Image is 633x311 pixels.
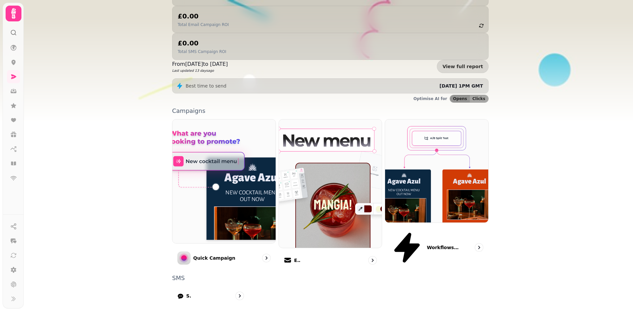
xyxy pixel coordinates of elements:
p: Workflows (coming soon) [427,244,460,251]
p: Optimise AI for [413,96,447,101]
p: Campaigns [172,108,489,114]
button: Clicks [470,95,488,102]
svg: go to [369,257,376,264]
p: SMS [186,293,191,299]
img: Quick Campaign [172,119,276,243]
p: Email [294,257,301,264]
p: Last updated 13 days ago [172,68,228,73]
p: Best time to send [186,83,226,89]
a: Quick CampaignQuick Campaign [172,119,276,270]
button: refresh [476,20,487,31]
p: Quick Campaign [193,255,235,261]
a: EmailEmail [279,119,382,270]
h2: £0.00 [178,39,226,48]
span: [DATE] 1PM GMT [439,83,483,89]
svg: go to [476,244,482,251]
img: Workflows (coming soon) [385,119,488,222]
span: Opens [453,97,467,101]
button: Opens [450,95,470,102]
svg: go to [236,293,243,299]
p: Total Email Campaign ROI [178,22,229,27]
p: Total SMS Campaign ROI [178,49,226,54]
a: SMS [172,286,249,305]
h2: £0.00 [178,12,229,21]
a: View full report [437,60,489,73]
p: SMS [172,275,489,281]
img: Email [279,119,382,248]
svg: go to [263,255,270,261]
p: From [DATE] to [DATE] [172,60,228,68]
a: Workflows (coming soon)Workflows (coming soon) [385,119,489,270]
span: Clicks [472,97,485,101]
